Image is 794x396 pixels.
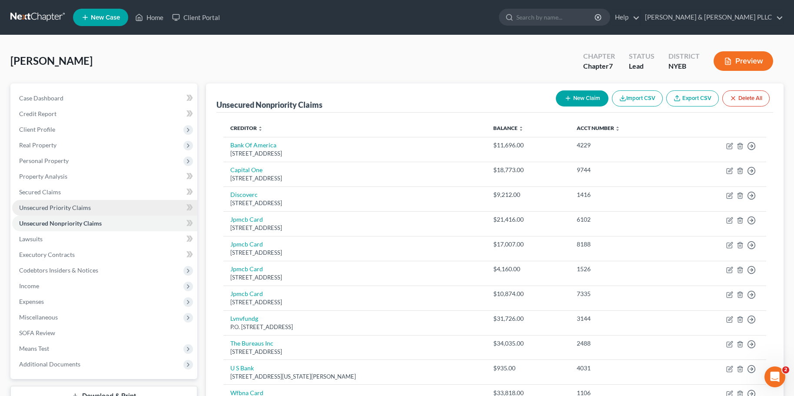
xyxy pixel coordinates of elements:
span: Means Test [19,345,49,352]
iframe: Intercom live chat [764,366,785,387]
a: Jpmcb Card [230,290,263,297]
div: $9,212.00 [493,190,563,199]
span: Secured Claims [19,188,61,196]
a: Balance unfold_more [493,125,524,131]
div: 4229 [577,141,671,150]
a: Property Analysis [12,169,197,184]
span: Codebtors Insiders & Notices [19,266,98,274]
div: $11,696.00 [493,141,563,150]
span: Executory Contracts [19,251,75,258]
span: 7 [609,62,613,70]
div: [STREET_ADDRESS] [230,249,479,257]
a: Bank Of America [230,141,276,149]
div: 3144 [577,314,671,323]
div: 9744 [577,166,671,174]
div: $17,007.00 [493,240,563,249]
a: Discoverc [230,191,258,198]
a: Unsecured Priority Claims [12,200,197,216]
a: Lawsuits [12,231,197,247]
div: [STREET_ADDRESS][US_STATE][PERSON_NAME] [230,373,479,381]
span: Personal Property [19,157,69,164]
div: Chapter [583,51,615,61]
div: 4031 [577,364,671,373]
div: $935.00 [493,364,563,373]
div: 7335 [577,290,671,298]
a: Creditor unfold_more [230,125,263,131]
div: Lead [629,61,654,71]
div: Status [629,51,654,61]
div: $21,416.00 [493,215,563,224]
div: Unsecured Nonpriority Claims [216,100,322,110]
span: Income [19,282,39,290]
div: NYEB [668,61,700,71]
div: Chapter [583,61,615,71]
i: unfold_more [615,126,620,131]
span: [PERSON_NAME] [10,54,93,67]
span: Credit Report [19,110,56,117]
div: [STREET_ADDRESS] [230,174,479,183]
a: U S Bank [230,364,254,372]
div: 6102 [577,215,671,224]
span: 2 [782,366,789,373]
span: Unsecured Priority Claims [19,204,91,211]
a: The Bureaus Inc [230,339,273,347]
a: Help [611,10,640,25]
button: Preview [714,51,773,71]
a: Secured Claims [12,184,197,200]
a: Client Portal [168,10,224,25]
a: SOFA Review [12,325,197,341]
div: [STREET_ADDRESS] [230,199,479,207]
span: Client Profile [19,126,55,133]
div: $4,160.00 [493,265,563,273]
button: New Claim [556,90,608,106]
div: 1526 [577,265,671,273]
a: Case Dashboard [12,90,197,106]
div: $34,035.00 [493,339,563,348]
button: Import CSV [612,90,663,106]
span: Case Dashboard [19,94,63,102]
div: $18,773.00 [493,166,563,174]
a: Executory Contracts [12,247,197,263]
div: [STREET_ADDRESS] [230,273,479,282]
div: P.O. [STREET_ADDRESS] [230,323,479,331]
i: unfold_more [258,126,263,131]
a: Jpmcb Card [230,265,263,273]
div: [STREET_ADDRESS] [230,224,479,232]
div: [STREET_ADDRESS] [230,298,479,306]
span: Unsecured Nonpriority Claims [19,220,102,227]
div: [STREET_ADDRESS] [230,150,479,158]
div: $10,874.00 [493,290,563,298]
a: Credit Report [12,106,197,122]
span: Real Property [19,141,56,149]
i: unfold_more [518,126,524,131]
span: Miscellaneous [19,313,58,321]
a: Lvnvfundg [230,315,258,322]
button: Delete All [722,90,770,106]
a: Capital One [230,166,262,173]
div: $31,726.00 [493,314,563,323]
span: Additional Documents [19,360,80,368]
span: New Case [91,14,120,21]
div: District [668,51,700,61]
span: Expenses [19,298,44,305]
div: 2488 [577,339,671,348]
a: Export CSV [666,90,719,106]
a: Acct Number unfold_more [577,125,620,131]
a: [PERSON_NAME] & [PERSON_NAME] PLLC [641,10,783,25]
div: 8188 [577,240,671,249]
span: Lawsuits [19,235,43,243]
a: Jpmcb Card [230,240,263,248]
a: Home [131,10,168,25]
span: SOFA Review [19,329,55,336]
div: 1416 [577,190,671,199]
div: [STREET_ADDRESS] [230,348,479,356]
span: Property Analysis [19,173,67,180]
a: Jpmcb Card [230,216,263,223]
a: Unsecured Nonpriority Claims [12,216,197,231]
input: Search by name... [516,9,596,25]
